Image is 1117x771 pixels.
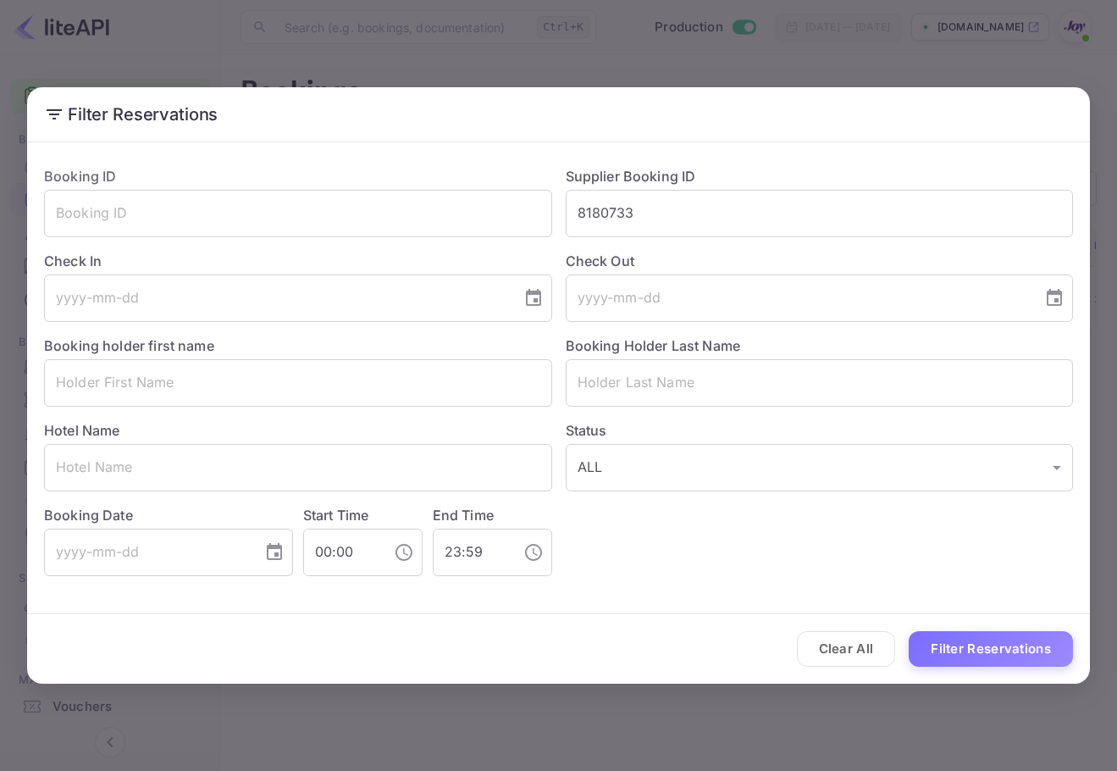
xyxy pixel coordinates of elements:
button: Clear All [797,631,896,668]
input: Holder Last Name [566,359,1074,407]
button: Choose time, selected time is 11:59 PM [517,535,550,569]
h2: Filter Reservations [27,87,1090,141]
input: yyyy-mm-dd [44,275,510,322]
label: Hotel Name [44,422,120,439]
label: Check Out [566,251,1074,271]
input: yyyy-mm-dd [566,275,1031,322]
label: Booking holder first name [44,337,214,354]
button: Filter Reservations [909,631,1073,668]
label: Status [566,420,1074,441]
button: Choose date [517,281,550,315]
button: Choose date [1037,281,1071,315]
input: Holder First Name [44,359,552,407]
label: Booking Date [44,505,293,525]
button: Choose date [257,535,291,569]
button: Choose time, selected time is 12:00 AM [387,535,421,569]
label: End Time [433,507,494,524]
label: Check In [44,251,552,271]
input: Booking ID [44,190,552,237]
input: Hotel Name [44,444,552,491]
input: hh:mm [433,529,510,576]
label: Booking Holder Last Name [566,337,741,354]
div: ALL [566,444,1074,491]
input: hh:mm [303,529,380,576]
input: yyyy-mm-dd [44,529,251,576]
label: Start Time [303,507,369,524]
label: Supplier Booking ID [566,168,696,185]
input: Supplier Booking ID [566,190,1074,237]
label: Booking ID [44,168,117,185]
